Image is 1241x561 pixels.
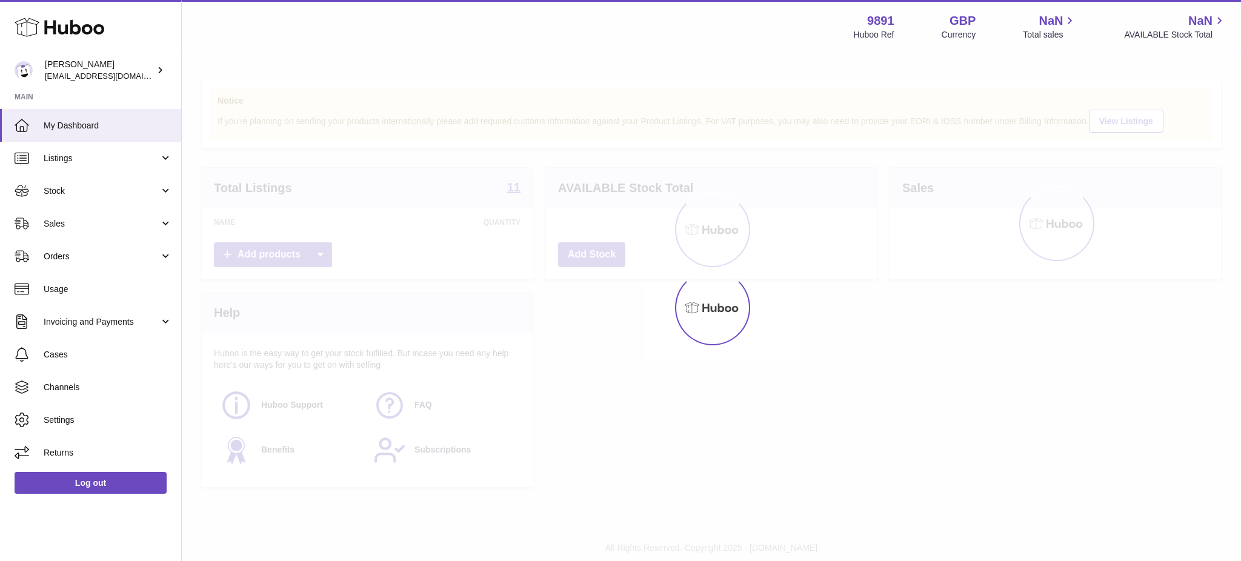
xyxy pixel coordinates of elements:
[15,61,33,79] img: internalAdmin-9891@internal.huboo.com
[44,316,159,328] span: Invoicing and Payments
[1039,13,1063,29] span: NaN
[44,382,172,393] span: Channels
[44,284,172,295] span: Usage
[942,29,976,41] div: Currency
[1188,13,1213,29] span: NaN
[1124,13,1226,41] a: NaN AVAILABLE Stock Total
[15,472,167,494] a: Log out
[44,414,172,426] span: Settings
[44,447,172,459] span: Returns
[44,251,159,262] span: Orders
[854,29,894,41] div: Huboo Ref
[44,349,172,360] span: Cases
[1124,29,1226,41] span: AVAILABLE Stock Total
[1023,13,1077,41] a: NaN Total sales
[950,13,976,29] strong: GBP
[867,13,894,29] strong: 9891
[1023,29,1077,41] span: Total sales
[45,71,178,81] span: [EMAIL_ADDRESS][DOMAIN_NAME]
[44,120,172,131] span: My Dashboard
[44,218,159,230] span: Sales
[45,59,154,82] div: [PERSON_NAME]
[44,153,159,164] span: Listings
[44,185,159,197] span: Stock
